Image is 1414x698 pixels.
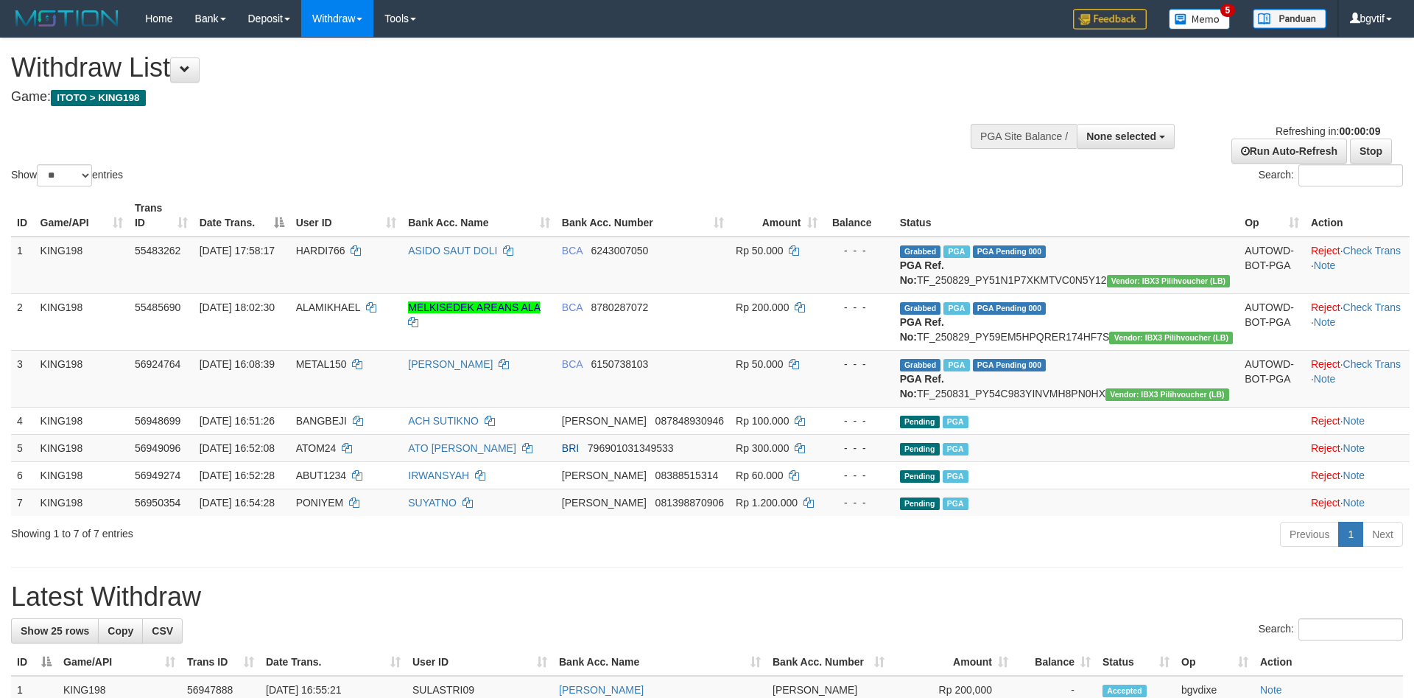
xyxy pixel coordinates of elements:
[591,301,648,313] span: Copy 8780287072 to clipboard
[1343,301,1401,313] a: Check Trans
[135,470,180,481] span: 56949274
[135,245,180,256] span: 55483262
[1314,316,1336,328] a: Note
[200,245,275,256] span: [DATE] 17:58:17
[973,245,1047,258] span: PGA Pending
[1259,618,1403,641] label: Search:
[890,649,1014,676] th: Amount: activate to sort column ascending
[407,649,553,676] th: User ID: activate to sort column ascending
[943,498,968,510] span: Marked by bgvdixe
[11,649,57,676] th: ID: activate to sort column descending
[562,497,647,509] span: [PERSON_NAME]
[1305,407,1410,434] td: ·
[736,470,784,481] span: Rp 60.000
[1259,164,1403,186] label: Search:
[35,434,129,461] td: KING198
[1231,139,1347,164] a: Run Auto-Refresh
[51,90,146,106] span: ITOTO > KING198
[562,358,583,370] span: BCA
[943,245,969,258] span: Marked by bgvdixe
[129,195,194,237] th: Trans ID: activate to sort column ascending
[1169,9,1231,29] img: Button%20Memo.svg
[900,316,944,343] b: PGA Ref. No:
[900,245,941,258] span: Grabbed
[1311,301,1340,313] a: Reject
[194,195,290,237] th: Date Trans.: activate to sort column descending
[1343,442,1365,454] a: Note
[11,582,1403,612] h1: Latest Withdraw
[1311,415,1340,427] a: Reject
[736,301,789,313] span: Rp 200.000
[1254,649,1403,676] th: Action
[973,302,1047,315] span: PGA Pending
[296,497,344,509] span: PONIYEM
[1311,358,1340,370] a: Reject
[98,618,143,643] a: Copy
[200,415,275,427] span: [DATE] 16:51:26
[900,443,940,456] span: Pending
[408,245,497,256] a: ASIDO SAUT DOLI
[1220,4,1236,17] span: 5
[559,684,644,696] a: [PERSON_NAME]
[553,649,767,676] th: Bank Acc. Name: activate to sort column ascending
[1239,237,1305,294] td: AUTOWD-BOT-PGA
[1109,332,1233,344] span: Vendor URL: https://dashboard.q2checkout.com/secure
[736,245,784,256] span: Rp 50.000
[971,124,1077,149] div: PGA Site Balance /
[35,489,129,516] td: KING198
[1239,350,1305,407] td: AUTOWD-BOT-PGA
[35,195,129,237] th: Game/API: activate to sort column ascending
[1339,125,1380,137] strong: 00:00:09
[943,470,968,483] span: Marked by bgvdixe
[943,302,969,315] span: Marked by bgvdixe
[408,301,540,313] a: MELKISEDEK AREANS ALA
[1305,350,1410,407] td: · ·
[11,434,35,461] td: 5
[1260,684,1282,696] a: Note
[655,415,724,427] span: Copy 087848930946 to clipboard
[1175,649,1254,676] th: Op: activate to sort column ascending
[1343,415,1365,427] a: Note
[655,470,719,481] span: Copy 08388515314 to clipboard
[11,164,123,186] label: Show entries
[200,301,275,313] span: [DATE] 18:02:30
[35,350,129,407] td: KING198
[767,649,890,676] th: Bank Acc. Number: activate to sort column ascending
[408,497,457,509] a: SUYATNO
[408,442,516,454] a: ATO [PERSON_NAME]
[900,259,944,286] b: PGA Ref. No:
[1305,195,1410,237] th: Action
[11,350,35,407] td: 3
[900,498,940,510] span: Pending
[1311,470,1340,481] a: Reject
[135,415,180,427] span: 56948699
[894,293,1239,350] td: TF_250829_PY59EM5HPQRER174HF7S
[1362,522,1403,547] a: Next
[11,618,99,643] a: Show 25 rows
[1097,649,1175,676] th: Status: activate to sort column ascending
[35,461,129,489] td: KING198
[1305,237,1410,294] td: · ·
[296,415,347,427] span: BANGBEJI
[290,195,403,237] th: User ID: activate to sort column ascending
[57,649,181,676] th: Game/API: activate to sort column ascending
[562,470,647,481] span: [PERSON_NAME]
[135,442,180,454] span: 56949096
[11,237,35,294] td: 1
[1253,9,1326,29] img: panduan.png
[11,461,35,489] td: 6
[943,443,968,456] span: Marked by bgvdixe
[1239,293,1305,350] td: AUTOWD-BOT-PGA
[1077,124,1175,149] button: None selected
[1280,522,1339,547] a: Previous
[736,442,789,454] span: Rp 300.000
[11,407,35,434] td: 4
[1314,373,1336,385] a: Note
[1105,388,1229,401] span: Vendor URL: https://dashboard.q2checkout.com/secure
[829,413,888,428] div: - - -
[894,195,1239,237] th: Status
[1338,522,1363,547] a: 1
[11,195,35,237] th: ID
[296,245,345,256] span: HARDI766
[773,684,857,696] span: [PERSON_NAME]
